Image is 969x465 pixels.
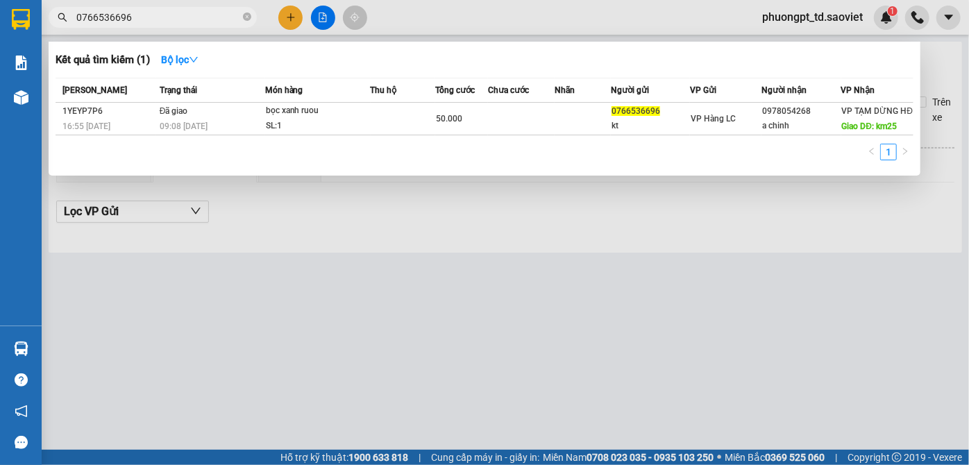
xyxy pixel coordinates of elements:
[12,9,30,30] img: logo-vxr
[62,85,127,95] span: [PERSON_NAME]
[897,144,913,160] button: right
[266,103,370,119] div: bọc xanh ruou
[189,55,199,65] span: down
[161,54,199,65] strong: Bộ lọc
[243,11,251,24] span: close-circle
[15,436,28,449] span: message
[14,341,28,356] img: warehouse-icon
[160,121,208,131] span: 09:08 [DATE]
[690,85,716,95] span: VP Gửi
[266,119,370,134] div: SL: 1
[62,104,155,119] div: 1YEYP7P6
[897,144,913,160] li: Next Page
[881,144,896,160] a: 1
[56,53,150,67] h3: Kết quả tìm kiếm ( 1 )
[880,144,897,160] li: 1
[62,121,110,131] span: 16:55 [DATE]
[371,85,397,95] span: Thu hộ
[265,85,303,95] span: Món hàng
[761,85,807,95] span: Người nhận
[555,85,575,95] span: Nhãn
[15,373,28,387] span: question-circle
[488,85,529,95] span: Chưa cước
[842,106,913,116] span: VP TẠM DỪNG HĐ
[842,121,898,131] span: Giao DĐ: km25
[863,144,880,160] button: left
[762,104,840,119] div: 0978054268
[15,405,28,418] span: notification
[14,56,28,70] img: solution-icon
[612,119,689,133] div: kt
[841,85,875,95] span: VP Nhận
[611,85,649,95] span: Người gửi
[160,85,197,95] span: Trạng thái
[691,114,736,124] span: VP Hàng LC
[160,106,188,116] span: Đã giao
[243,12,251,21] span: close-circle
[901,147,909,155] span: right
[863,144,880,160] li: Previous Page
[435,85,475,95] span: Tổng cước
[58,12,67,22] span: search
[762,119,840,133] div: a chinh
[76,10,240,25] input: Tìm tên, số ĐT hoặc mã đơn
[612,106,660,116] span: 0766536696
[150,49,210,71] button: Bộ lọcdown
[436,114,462,124] span: 50.000
[868,147,876,155] span: left
[14,90,28,105] img: warehouse-icon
